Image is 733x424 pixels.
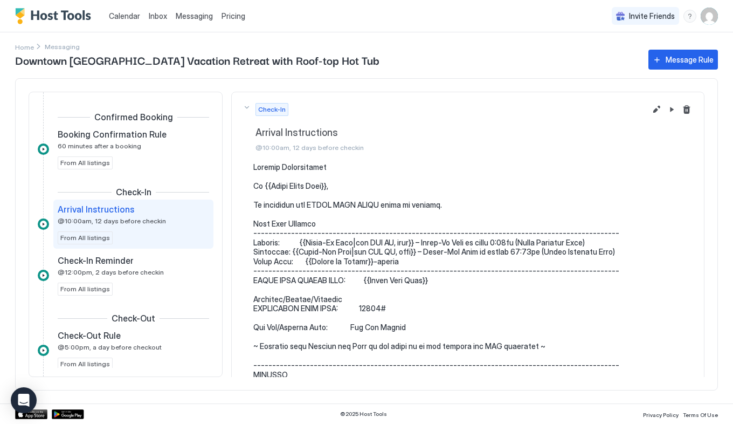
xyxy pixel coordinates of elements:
[232,92,704,162] button: Check-InArrival Instructions@10:00am, 12 days before checkinEdit message rulePause Message RuleDe...
[60,359,110,369] span: From All listings
[94,112,173,122] span: Confirmed Booking
[255,127,646,139] span: Arrival Instructions
[629,11,675,21] span: Invite Friends
[340,411,387,418] span: © 2025 Host Tools
[60,158,110,168] span: From All listings
[58,330,121,341] span: Check-Out Rule
[58,268,164,276] span: @12:00pm, 2 days before checkin
[60,233,110,243] span: From All listings
[11,387,37,413] div: Open Intercom Messenger
[58,217,166,225] span: @10:00am, 12 days before checkin
[176,10,213,22] a: Messaging
[149,10,167,22] a: Inbox
[666,54,714,65] div: Message Rule
[58,129,167,140] span: Booking Confirmation Rule
[683,408,718,420] a: Terms Of Use
[683,412,718,418] span: Terms Of Use
[222,11,245,21] span: Pricing
[15,52,638,68] span: Downtown [GEOGRAPHIC_DATA] Vacation Retreat with Roof-top Hot Tub
[112,313,155,324] span: Check-Out
[680,103,693,116] button: Delete message rule
[683,10,696,23] div: menu
[15,41,34,52] div: Breadcrumb
[58,343,162,351] span: @5:00pm, a day before checkout
[176,11,213,20] span: Messaging
[45,43,80,51] span: Breadcrumb
[15,41,34,52] a: Home
[52,409,84,419] a: Google Play Store
[650,103,663,116] button: Edit message rule
[58,255,134,266] span: Check-In Reminder
[255,143,646,152] span: @10:00am, 12 days before checkin
[665,103,678,116] button: Pause Message Rule
[149,11,167,20] span: Inbox
[15,409,47,419] a: App Store
[58,142,141,150] span: 60 minutes after a booking
[258,105,286,114] span: Check-In
[648,50,718,70] button: Message Rule
[109,10,140,22] a: Calendar
[116,187,151,197] span: Check-In
[15,43,34,51] span: Home
[15,8,96,24] a: Host Tools Logo
[643,412,679,418] span: Privacy Policy
[701,8,718,25] div: User profile
[109,11,140,20] span: Calendar
[58,204,134,215] span: Arrival Instructions
[60,284,110,294] span: From All listings
[643,408,679,420] a: Privacy Policy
